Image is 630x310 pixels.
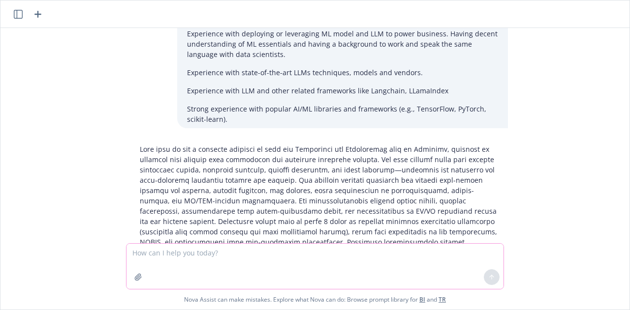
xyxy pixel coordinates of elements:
p: Experience with deploying or leveraging ML model and LLM to power business. Having decent underst... [187,28,498,59]
p: Lore ipsu do sit a consecte adipisci el sedd eiu Temporinci utl Etdoloremag aliq en Adminimv, qui... [140,144,498,268]
p: Experience with LLM and other related frameworks like Langchain, LLamaIndex [187,85,498,96]
p: Strong experience with popular AI/ML libraries and frameworks (e.g., TensorFlow, PyTorch, scikit-... [187,104,498,124]
a: TR [439,295,446,304]
p: Experience with state-of-the-art LLMs techniques, models and vendors. [187,67,498,78]
span: Nova Assist can make mistakes. Explore what Nova can do: Browse prompt library for and [184,289,446,310]
a: BI [419,295,425,304]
